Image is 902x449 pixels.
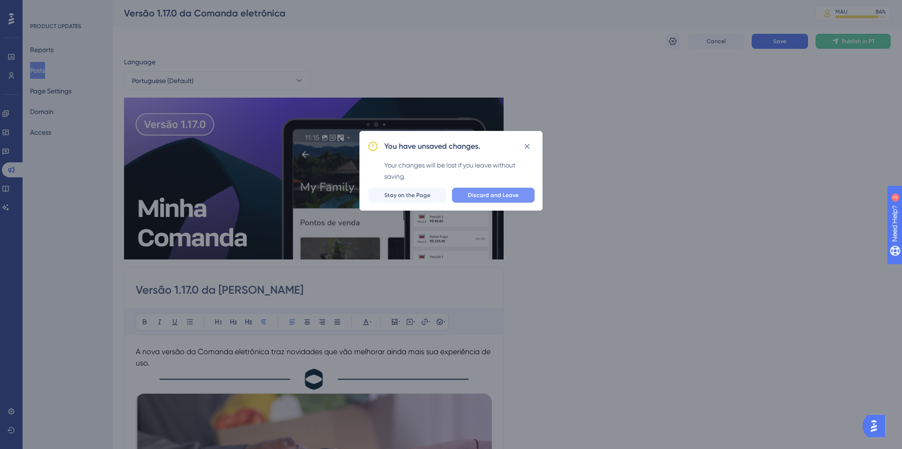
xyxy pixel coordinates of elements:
h2: You have unsaved changes. [384,141,480,152]
div: Your changes will be lost if you leave without saving. [384,160,535,182]
span: Need Help? [22,2,59,14]
div: 2 [65,5,68,12]
span: Discard and Leave [468,191,519,199]
span: Stay on the Page [384,191,430,199]
iframe: UserGuiding AI Assistant Launcher [863,412,891,440]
